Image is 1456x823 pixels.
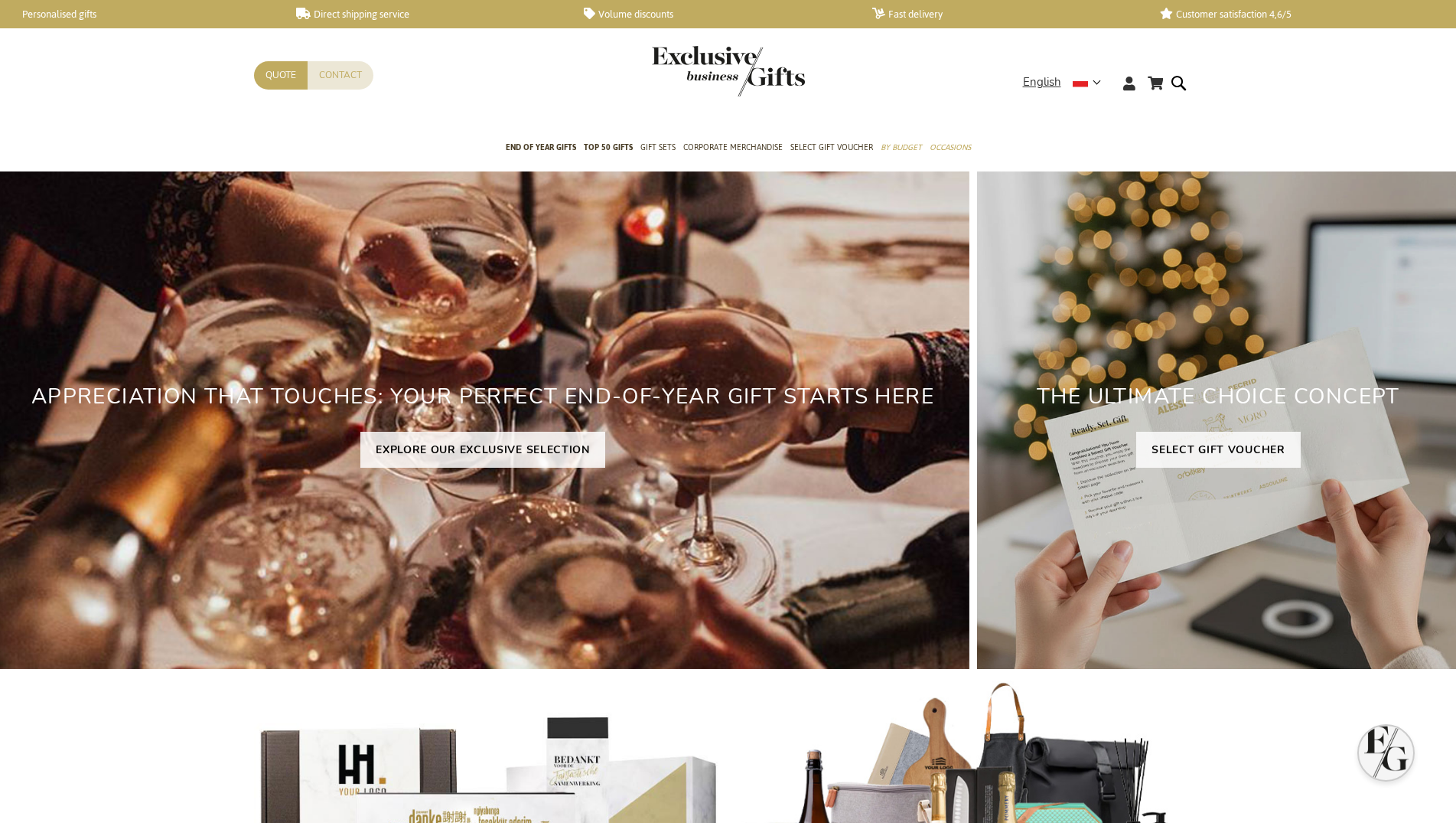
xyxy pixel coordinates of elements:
a: Contact [308,61,373,90]
a: Corporate Merchandise [683,129,783,168]
a: Personalised gifts [8,8,272,21]
a: TOP 50 Gifts [584,129,633,168]
a: Quote [254,61,308,90]
a: Fast delivery [872,8,1136,21]
a: EXPLORE OUR EXCLUSIVE SELECTION [360,432,605,468]
span: Gift Sets [640,139,676,155]
span: English [1023,73,1061,91]
span: Select Gift Voucher [790,139,873,155]
a: End of year gifts [506,129,576,168]
a: Volume discounts [584,8,848,21]
div: English [1023,73,1111,91]
img: Exclusive Business gifts logo [652,46,805,96]
span: By Budget [881,139,922,155]
a: Gift Sets [640,129,676,168]
span: Occasions [930,139,971,155]
span: TOP 50 Gifts [584,139,633,155]
a: Select Gift Voucher [790,129,873,168]
a: store logo [652,46,728,96]
a: Direct shipping service [296,8,560,21]
a: Customer satisfaction 4,6/5 [1160,8,1424,21]
span: Corporate Merchandise [683,139,783,155]
a: Occasions [930,129,971,168]
span: End of year gifts [506,139,576,155]
a: SELECT GIFT VOUCHER [1136,432,1300,468]
a: By Budget [881,129,922,168]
